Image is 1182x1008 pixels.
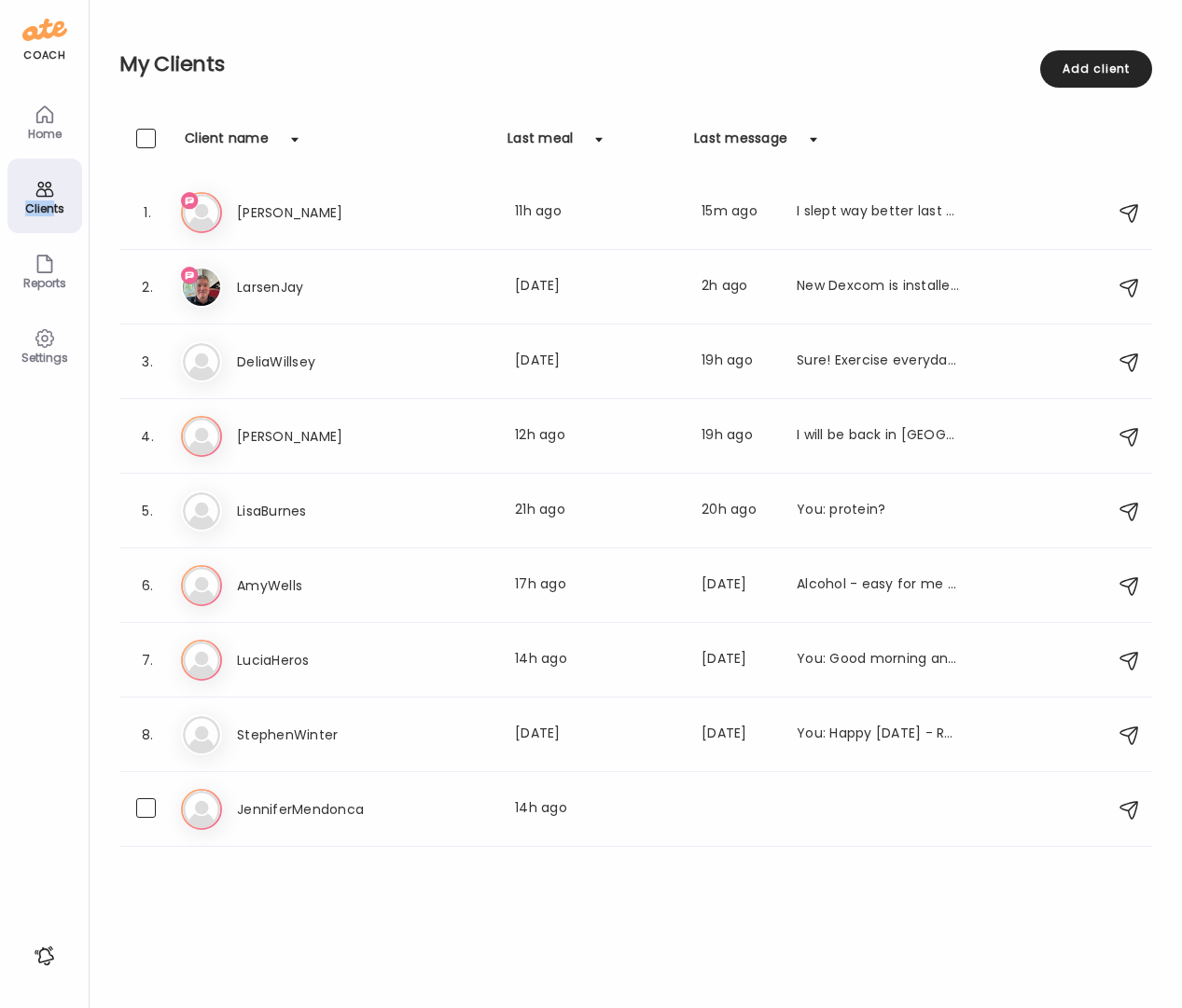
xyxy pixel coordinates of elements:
[136,201,159,224] div: 1.
[515,425,679,448] div: 12h ago
[136,351,159,373] div: 3.
[702,276,774,298] div: 2h ago
[22,15,67,45] img: ate
[515,649,679,671] div: 14h ago
[515,724,679,746] div: [DATE]
[136,649,159,671] div: 7.
[1040,50,1152,88] div: Add client
[136,500,159,522] div: 5.
[237,724,401,746] h3: StephenWinter
[702,724,774,746] div: [DATE]
[136,276,159,298] div: 2.
[797,276,961,298] div: New Dexcom is installed. Back on the plan
[702,574,774,597] div: [DATE]
[237,276,401,298] h3: LarsenJay
[515,276,679,298] div: [DATE]
[237,798,401,821] h3: JenniferMendonca
[797,425,961,448] div: I will be back in [GEOGRAPHIC_DATA] [DATE] afternoon thankfully
[23,48,65,63] div: coach
[702,500,774,522] div: 20h ago
[237,351,401,373] h3: DeliaWillsey
[11,352,78,364] div: Settings
[515,201,679,224] div: 11h ago
[797,724,961,746] div: You: Happy [DATE] - Reminder of the Power Trifecta : Fiber + protein + healthy fat for balanced b...
[797,649,961,671] div: You: Good morning and Happy [DATE]! I would love for you to set a micro goal for this week to lay...
[11,128,78,140] div: Home
[237,500,401,522] h3: LisaBurnes
[702,351,774,373] div: 19h ago
[11,277,78,289] div: Reports
[515,574,679,597] div: 17h ago
[136,425,159,448] div: 4.
[11,202,78,214] div: Clients
[237,425,401,448] h3: [PERSON_NAME]
[515,351,679,373] div: [DATE]
[515,500,679,522] div: 21h ago
[797,351,961,373] div: Sure! Exercise everyday. Been doing 30 min band classes and walking each day. Hard to get a real ...
[797,201,961,224] div: I slept way better last night 🤪
[702,649,774,671] div: [DATE]
[237,649,401,671] h3: LuciaHeros
[515,798,679,821] div: 14h ago
[136,574,159,597] div: 6.
[797,500,961,522] div: You: protein?
[508,129,573,159] div: Last meal
[119,50,1152,78] h2: My Clients
[237,201,401,224] h3: [PERSON_NAME]
[694,129,787,159] div: Last message
[237,574,401,597] h3: AmyWells
[702,201,774,224] div: 15m ago
[136,724,159,746] div: 8.
[797,574,961,597] div: Alcohol - easy for me to do this week. Update - ballerina 🤢 still get the after taste.
[185,129,269,159] div: Client name
[702,425,774,448] div: 19h ago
